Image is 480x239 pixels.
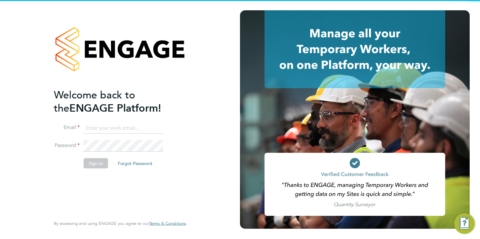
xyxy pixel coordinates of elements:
[84,122,163,134] input: Enter your work email...
[113,158,157,169] button: Forgot Password
[54,88,180,115] h2: ENGAGE Platform!
[54,221,186,226] span: By accessing and using ENGAGE you agree to our
[149,221,186,226] a: Terms & Conditions
[54,142,80,149] label: Password
[454,213,475,234] button: Engage Resource Center
[54,124,80,131] label: Email
[84,158,108,169] button: Sign In
[54,88,135,114] span: Welcome back to the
